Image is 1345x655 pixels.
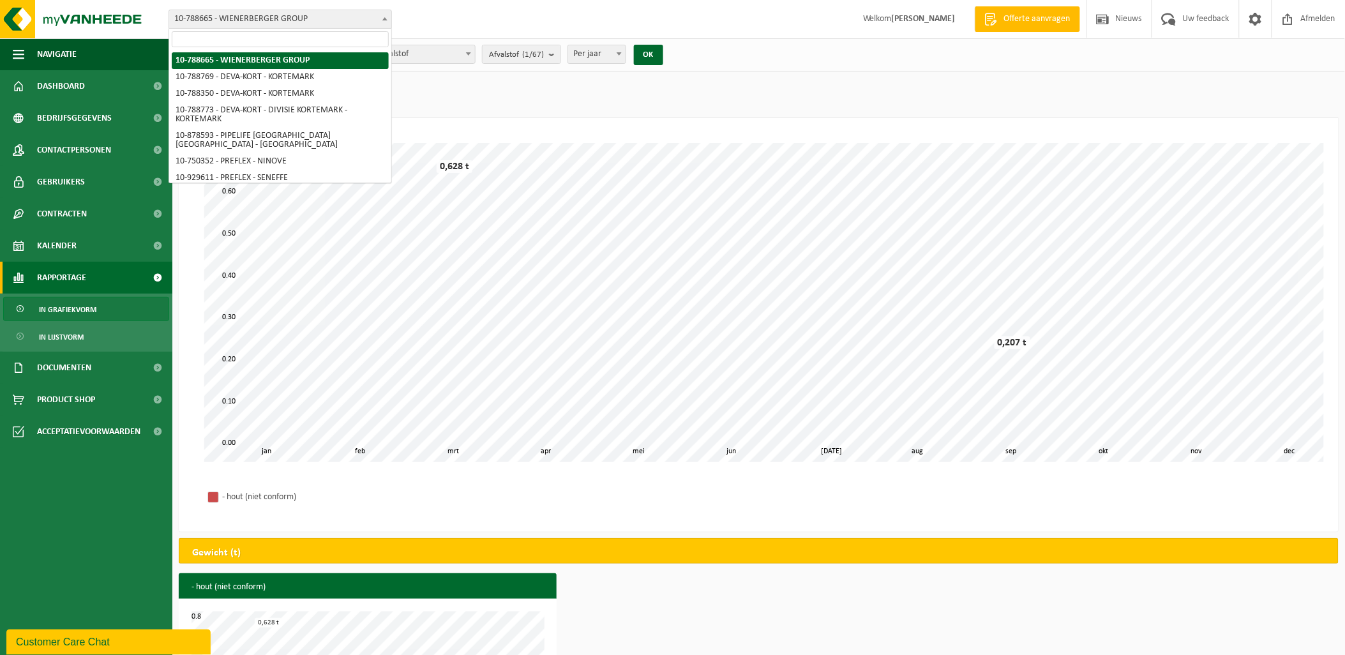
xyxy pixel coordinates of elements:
[359,45,475,63] span: Per afvalstof
[892,14,956,24] strong: [PERSON_NAME]
[172,128,389,153] li: 10-878593 - PIPELIFE [GEOGRAPHIC_DATA] [GEOGRAPHIC_DATA] - [GEOGRAPHIC_DATA]
[172,102,389,128] li: 10-788773 - DEVA-KORT - DIVISIE KORTEMARK - KORTEMARK
[37,416,140,448] span: Acceptatievoorwaarden
[37,262,86,294] span: Rapportage
[37,134,111,166] span: Contactpersonen
[6,627,213,655] iframe: chat widget
[169,10,392,29] span: 10-788665 - WIENERBERGER GROUP
[482,45,561,64] button: Afvalstof(1/67)
[37,352,91,384] span: Documenten
[172,170,389,186] li: 10-929611 - PREFLEX - SENEFFE
[522,50,544,59] count: (1/67)
[37,230,77,262] span: Kalender
[39,325,84,349] span: In lijstvorm
[37,38,77,70] span: Navigatie
[172,153,389,170] li: 10-750352 - PREFLEX - NINOVE
[437,160,472,173] div: 0,628 t
[37,70,85,102] span: Dashboard
[1001,13,1074,26] span: Offerte aanvragen
[3,297,169,321] a: In grafiekvorm
[255,618,282,628] div: 0,628 t
[179,539,253,567] h2: Gewicht (t)
[489,45,544,64] span: Afvalstof
[358,45,476,64] span: Per afvalstof
[3,324,169,349] a: In lijstvorm
[172,69,389,86] li: 10-788769 - DEVA-KORT - KORTEMARK
[37,384,95,416] span: Product Shop
[975,6,1080,32] a: Offerte aanvragen
[568,45,625,63] span: Per jaar
[37,166,85,198] span: Gebruikers
[37,102,112,134] span: Bedrijfsgegevens
[179,573,557,601] h3: - hout (niet conform)
[169,10,391,28] span: 10-788665 - WIENERBERGER GROUP
[222,489,388,505] div: - hout (niet conform)
[634,45,663,65] button: OK
[172,52,389,69] li: 10-788665 - WIENERBERGER GROUP
[172,86,389,102] li: 10-788350 - DEVA-KORT - KORTEMARK
[37,198,87,230] span: Contracten
[39,297,96,322] span: In grafiekvorm
[567,45,626,64] span: Per jaar
[995,336,1030,349] div: 0,207 t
